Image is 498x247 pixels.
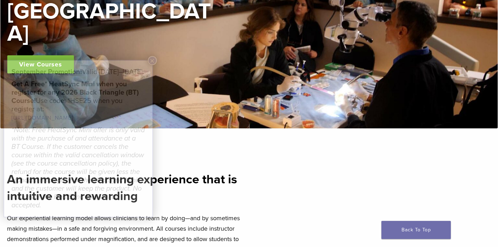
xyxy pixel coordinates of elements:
a: Back To Top [381,221,451,239]
a: View Courses [7,55,74,73]
strong: September Promotion! [11,68,82,76]
em: *Note: Free HeatSync Mini offer is only valid with the purchase of and attendance at a BT Course.... [11,126,145,209]
button: Close [148,56,157,65]
a: [URL][DOMAIN_NAME] [11,114,73,121]
strong: Get A Free* HeatSync Mini when you register for any 2026 Black Triangle (BT) Course! [11,80,139,105]
h5: Valid [DATE]–[DATE]. [11,68,145,76]
h5: Use code: 1HSE25 when you register at: [11,80,145,122]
